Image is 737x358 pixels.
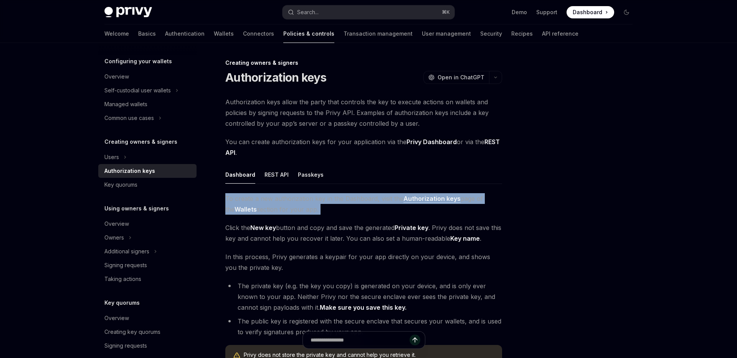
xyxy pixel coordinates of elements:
h5: Configuring your wallets [104,57,172,66]
div: Overview [104,72,129,81]
button: Common use cases [98,111,197,125]
span: Dashboard [573,8,602,16]
button: Open in ChatGPT [423,71,489,84]
a: Demo [512,8,527,16]
a: Welcome [104,25,129,43]
span: Click the button and copy and save the generated . Privy does not save this key and cannot help y... [225,222,502,244]
button: Search...⌘K [283,5,454,19]
a: Basics [138,25,156,43]
div: Key quorums [104,180,137,189]
a: Wallets [214,25,234,43]
div: Search... [297,8,319,17]
div: Signing requests [104,261,147,270]
div: Additional signers [104,247,149,256]
a: API reference [542,25,578,43]
a: Authorization keys [403,195,461,203]
span: Open in ChatGPT [438,74,484,81]
li: The public key is registered with the secure enclave that secures your wallets, and is used to ve... [225,316,502,337]
span: Authorization keys allow the party that controls the key to execute actions on wallets and polici... [225,97,502,129]
div: Overview [104,219,129,228]
div: Users [104,153,119,162]
a: Key quorums [98,178,197,192]
div: Creating key quorums [104,327,160,337]
strong: Private key [395,224,428,232]
button: Self-custodial user wallets [98,84,197,97]
strong: Privy Dashboard [407,138,457,146]
input: Ask a question... [311,332,410,348]
div: Common use cases [104,113,154,123]
a: Connectors [243,25,274,43]
a: Security [480,25,502,43]
a: Overview [98,217,197,231]
a: Policies & controls [283,25,334,43]
div: Self-custodial user wallets [104,86,171,95]
span: ⌘ K [442,9,450,15]
a: Overview [98,70,197,84]
a: Creating key quorums [98,325,197,339]
a: Transaction management [344,25,413,43]
button: REST API [264,166,289,184]
div: Authorization keys [104,166,155,176]
a: Authentication [165,25,205,43]
button: Users [98,150,197,164]
a: Recipes [511,25,533,43]
div: Managed wallets [104,100,147,109]
span: In this process, Privy generates a keypair for your app directly on your device, and shows you th... [225,251,502,273]
strong: Key name [450,235,480,242]
a: Dashboard [567,6,614,18]
button: Additional signers [98,245,197,258]
button: Passkeys [298,166,324,184]
a: Managed wallets [98,97,197,111]
div: Owners [104,233,124,242]
span: To create a new authorization key in the Dashboard, visit the page of the section for your app. [225,193,502,215]
div: Signing requests [104,341,147,350]
li: The private key (e.g. the key you copy) is generated on your device, and is only ever known to yo... [225,281,502,313]
div: Overview [104,314,129,323]
a: Overview [98,311,197,325]
button: Owners [98,231,197,245]
strong: Make sure you save this key. [320,304,407,311]
a: Signing requests [98,258,197,272]
strong: New key [250,224,276,232]
button: Send message [410,335,420,345]
img: dark logo [104,7,152,18]
h1: Authorization keys [225,71,327,84]
span: You can create authorization keys for your application via the or via the . [225,136,502,158]
strong: Wallets [235,205,257,213]
h5: Creating owners & signers [104,137,177,146]
h5: Using owners & signers [104,204,169,213]
a: User management [422,25,471,43]
a: Signing requests [98,339,197,353]
div: Taking actions [104,274,141,284]
a: Support [536,8,557,16]
a: Taking actions [98,272,197,286]
button: Dashboard [225,166,255,184]
a: Authorization keys [98,164,197,178]
button: Toggle dark mode [620,6,633,18]
div: Creating owners & signers [225,59,502,67]
h5: Key quorums [104,298,140,307]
